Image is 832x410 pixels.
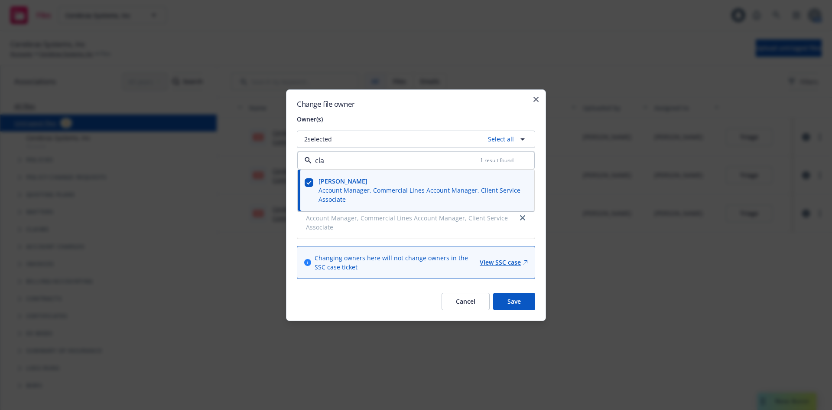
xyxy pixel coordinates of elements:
span: 2 selected [304,134,332,144]
button: 2selectedSelect all [297,131,535,148]
a: close [517,213,528,223]
button: Save [493,293,535,310]
strong: [PERSON_NAME] [318,177,367,185]
a: Select all [484,134,514,144]
span: 1 result found [480,157,513,164]
span: Account Manager, Commercial Lines Account Manager, Client Service Associate [318,186,524,204]
span: Account Manager, Commercial Lines Account Manager, Client Service Associate [306,213,514,232]
button: Cancel [442,293,490,310]
span: Owner(s) [297,115,535,124]
input: Filter by keyword [312,155,480,166]
h2: Change file owner [297,100,535,108]
a: View SSC case [480,258,528,267]
span: Changing owners here will not change owners in the SSC case ticket [315,253,473,272]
